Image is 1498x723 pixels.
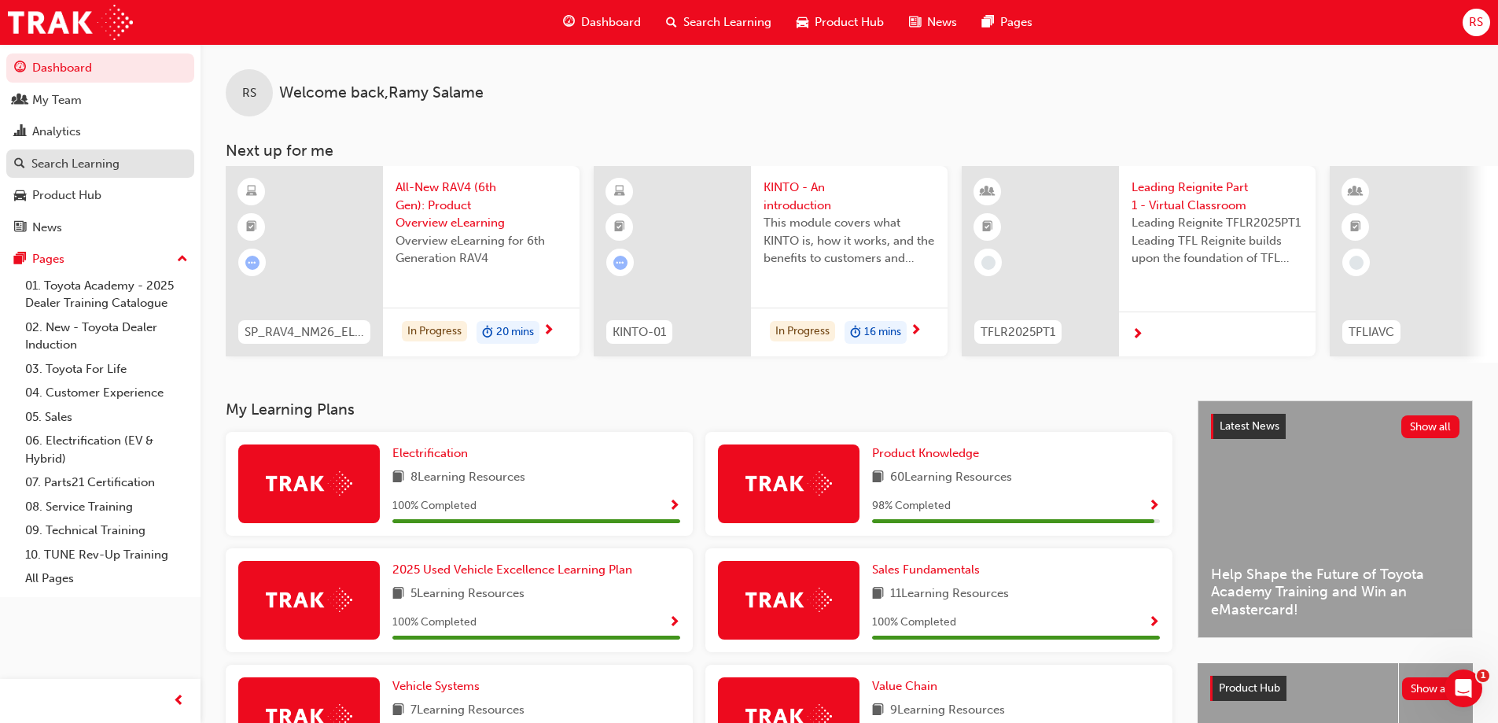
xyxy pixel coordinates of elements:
[245,256,259,270] span: learningRecordVerb_ATTEMPT-icon
[1198,400,1473,638] a: Latest NewsShow allHelp Shape the Future of Toyota Academy Training and Win an eMastercard!
[550,6,653,39] a: guage-iconDashboard
[1132,328,1143,342] span: next-icon
[890,468,1012,488] span: 60 Learning Resources
[981,256,996,270] span: learningRecordVerb_NONE-icon
[1349,323,1394,341] span: TFLIAVC
[32,123,81,141] div: Analytics
[392,679,480,693] span: Vehicle Systems
[910,324,922,338] span: next-icon
[864,323,901,341] span: 16 mins
[594,166,948,356] a: KINTO-01KINTO - An introductionThis module covers what KINTO is, how it works, and the benefits t...
[392,585,404,604] span: book-icon
[1148,616,1160,630] span: Show Progress
[962,166,1316,356] a: TFLR2025PT1Leading Reignite Part 1 - Virtual ClassroomLeading Reignite TFLR2025PT1 Leading TFL Re...
[896,6,970,39] a: news-iconNews
[245,323,364,341] span: SP_RAV4_NM26_EL01
[32,186,101,205] div: Product Hub
[14,157,25,172] span: search-icon
[563,13,575,32] span: guage-icon
[1148,500,1160,514] span: Show Progress
[982,217,993,238] span: booktick-icon
[32,91,82,109] div: My Team
[14,94,26,108] span: people-icon
[19,566,194,591] a: All Pages
[14,189,26,203] span: car-icon
[19,470,194,495] a: 07. Parts21 Certification
[266,471,352,496] img: Trak
[1350,182,1361,202] span: learningResourceType_INSTRUCTOR_LED-icon
[31,155,120,173] div: Search Learning
[8,5,133,40] img: Trak
[19,518,194,543] a: 09. Technical Training
[19,315,194,357] a: 02. New - Toyota Dealer Induction
[1350,217,1361,238] span: booktick-icon
[32,219,62,237] div: News
[392,446,468,460] span: Electrification
[1463,9,1490,36] button: RS
[226,166,580,356] a: SP_RAV4_NM26_EL01All-New RAV4 (6th Gen): Product Overview eLearningOverview eLearning for 6th Gen...
[482,323,493,343] span: duration-icon
[1402,677,1461,700] button: Show all
[14,253,26,267] span: pages-icon
[784,6,896,39] a: car-iconProduct Hub
[1401,415,1460,438] button: Show all
[14,125,26,139] span: chart-icon
[1220,419,1279,433] span: Latest News
[32,250,64,268] div: Pages
[392,701,404,721] span: book-icon
[1349,256,1364,270] span: learningRecordVerb_NONE-icon
[6,245,194,274] button: Pages
[981,323,1055,341] span: TFLR2025PT1
[19,274,194,315] a: 01. Toyota Academy - 2025 Dealer Training Catalogue
[242,84,256,102] span: RS
[872,444,985,463] a: Product Knowledge
[1210,676,1460,701] a: Product HubShow all
[392,563,632,577] span: 2025 Used Vehicle Excellence Learning Plan
[392,468,404,488] span: book-icon
[927,13,957,31] span: News
[982,182,993,202] span: learningResourceType_INSTRUCTOR_LED-icon
[890,701,1005,721] span: 9 Learning Resources
[872,446,979,460] span: Product Knowledge
[226,400,1172,419] h3: My Learning Plans
[614,217,625,238] span: booktick-icon
[970,6,1045,39] a: pages-iconPages
[279,84,484,102] span: Welcome back , Ramy Salame
[1132,214,1303,267] span: Leading Reignite TFLR2025PT1 Leading TFL Reignite builds upon the foundation of TFL Reignite, rea...
[19,495,194,519] a: 08. Service Training
[1445,670,1482,707] iframe: Intercom live chat
[392,444,474,463] a: Electrification
[764,214,935,267] span: This module covers what KINTO is, how it works, and the benefits to customers and dealerships.
[872,561,986,579] a: Sales Fundamentals
[6,53,194,83] a: Dashboard
[392,497,477,515] span: 100 % Completed
[177,249,188,270] span: up-icon
[402,321,467,342] div: In Progress
[6,86,194,115] a: My Team
[872,614,956,632] span: 100 % Completed
[1000,13,1032,31] span: Pages
[19,405,194,430] a: 05. Sales
[392,561,639,579] a: 2025 Used Vehicle Excellence Learning Plan
[6,213,194,242] a: News
[1477,670,1489,682] span: 1
[872,677,944,695] a: Value Chain
[543,324,554,338] span: next-icon
[872,679,937,693] span: Value Chain
[1219,681,1280,695] span: Product Hub
[173,692,185,711] span: prev-icon
[890,585,1009,604] span: 11 Learning Resources
[392,614,477,632] span: 100 % Completed
[246,182,257,202] span: learningResourceType_ELEARNING-icon
[668,613,680,633] button: Show Progress
[872,701,884,721] span: book-icon
[19,357,194,382] a: 03. Toyota For Life
[653,6,784,39] a: search-iconSearch Learning
[396,179,567,232] span: All-New RAV4 (6th Gen): Product Overview eLearning
[14,221,26,235] span: news-icon
[668,500,680,514] span: Show Progress
[1211,566,1459,619] span: Help Shape the Future of Toyota Academy Training and Win an eMastercard!
[872,585,884,604] span: book-icon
